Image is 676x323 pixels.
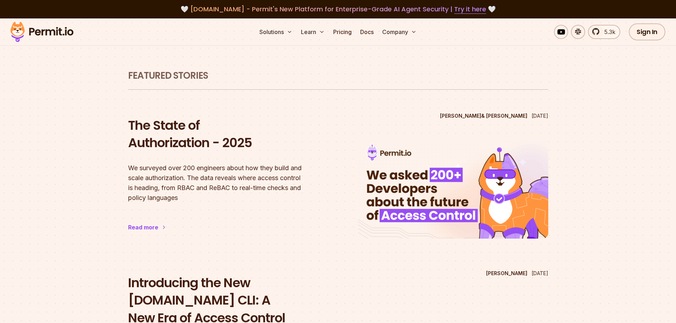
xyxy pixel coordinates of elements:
a: Pricing [330,25,355,39]
button: Solutions [257,25,295,39]
span: 5.3k [600,28,615,36]
a: 5.3k [588,25,620,39]
div: Read more [128,223,158,232]
p: We surveyed over 200 engineers about how they build and scale authorization. The data reveals whe... [128,163,318,203]
img: The State of Authorization - 2025 [358,139,548,239]
img: Permit logo [7,20,77,44]
h2: The State of Authorization - 2025 [128,117,318,152]
time: [DATE] [532,270,548,276]
p: [PERSON_NAME] [486,270,527,277]
p: [PERSON_NAME] & [PERSON_NAME] [440,112,527,119]
div: 🤍 🤍 [17,4,659,14]
span: [DOMAIN_NAME] - Permit's New Platform for Enterprise-Grade AI Agent Security | [190,5,486,13]
a: Docs [357,25,377,39]
a: The State of Authorization - 2025[PERSON_NAME]& [PERSON_NAME][DATE]The State of Authorization - 2... [128,110,548,253]
time: [DATE] [532,113,548,119]
a: Sign In [629,23,665,40]
button: Learn [298,25,328,39]
button: Company [379,25,419,39]
h1: Featured Stories [128,69,548,82]
a: Try it here [454,5,486,14]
